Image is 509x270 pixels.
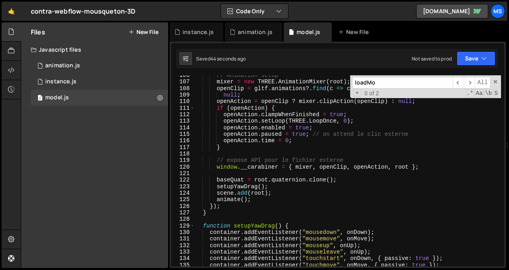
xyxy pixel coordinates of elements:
[45,94,69,101] div: model.js
[171,196,195,203] div: 125
[171,118,195,124] div: 113
[171,164,195,170] div: 120
[475,77,491,89] span: Alt-Enter
[171,216,195,222] div: 128
[31,58,168,74] div: 17327/48106.js
[31,28,45,36] h2: Files
[31,6,135,16] div: contra-webflow-mousqueton-3D
[171,229,195,236] div: 130
[171,203,195,210] div: 126
[171,255,195,262] div: 134
[171,144,195,151] div: 117
[491,4,505,18] a: ms
[171,105,195,111] div: 111
[475,89,483,97] span: CaseSensitive Search
[2,2,21,21] a: 🤙
[171,190,195,196] div: 124
[338,28,372,36] div: New File
[182,28,214,36] div: instance.js
[171,131,195,137] div: 115
[31,90,168,106] div: 17327/48102.js
[171,125,195,131] div: 114
[171,92,195,98] div: 109
[45,78,76,85] div: instance.js
[171,177,195,183] div: 122
[171,137,195,144] div: 116
[466,89,474,97] span: RegExp Search
[453,77,464,89] span: ​
[171,111,195,118] div: 112
[196,55,246,62] div: Saved
[353,89,361,97] span: Toggle Replace mode
[171,157,195,163] div: 119
[464,77,475,89] span: ​
[128,29,158,35] button: New File
[171,236,195,242] div: 131
[38,95,42,102] span: 1
[416,4,488,18] a: [DOMAIN_NAME]
[171,183,195,190] div: 123
[297,28,320,36] div: model.js
[171,262,195,268] div: 135
[171,249,195,255] div: 133
[31,74,168,90] div: 17327/48146.js
[457,51,495,66] button: Save
[171,223,195,229] div: 129
[412,55,452,62] div: Not saved to prod
[45,62,80,69] div: animation.js
[171,98,195,105] div: 110
[210,55,246,62] div: 44 seconds ago
[171,210,195,216] div: 127
[493,89,499,97] span: Search In Selection
[352,77,453,89] input: Search for
[21,42,168,58] div: Javascript files
[238,28,273,36] div: animation.js
[171,242,195,249] div: 132
[171,85,195,92] div: 108
[171,79,195,85] div: 107
[171,72,195,79] div: 106
[171,151,195,157] div: 118
[361,90,382,97] span: 0 of 2
[171,170,195,177] div: 121
[484,89,493,97] span: Whole Word Search
[221,4,288,18] button: Code Only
